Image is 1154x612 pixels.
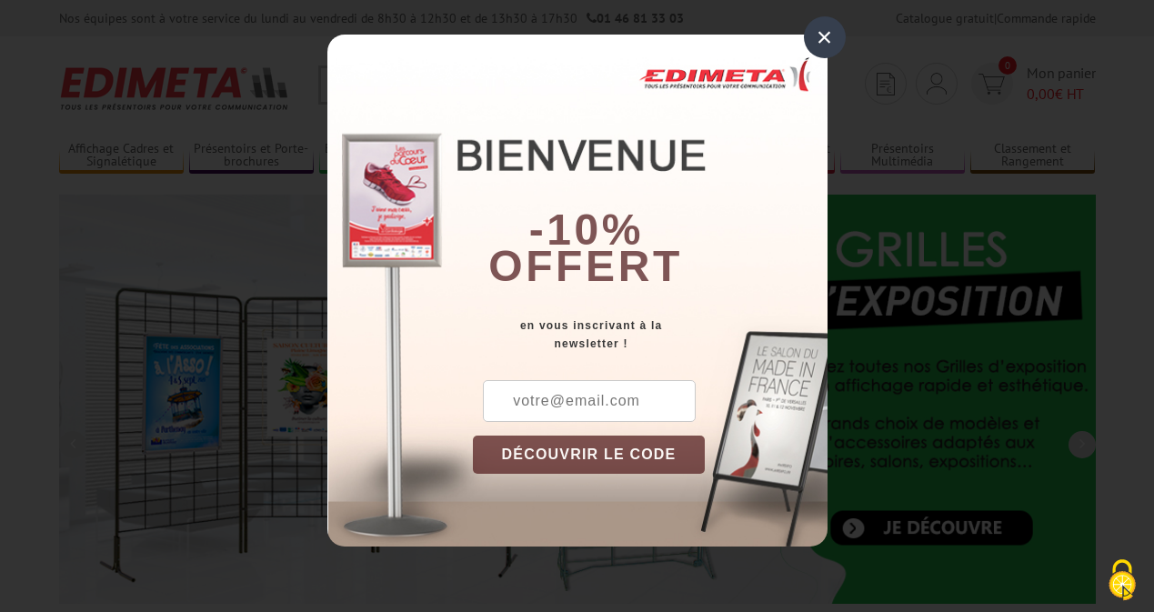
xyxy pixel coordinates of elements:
img: Cookies (fenêtre modale) [1099,557,1145,603]
button: DÉCOUVRIR LE CODE [473,436,706,474]
button: Cookies (fenêtre modale) [1090,550,1154,612]
b: -10% [529,206,644,254]
font: offert [488,242,683,290]
input: votre@email.com [483,380,696,422]
div: × [804,16,846,58]
div: en vous inscrivant à la newsletter ! [473,316,828,353]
